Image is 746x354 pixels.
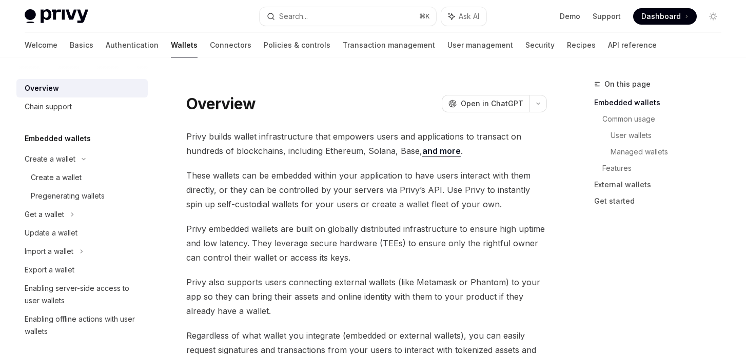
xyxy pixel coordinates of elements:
a: External wallets [594,176,730,193]
a: Authentication [106,33,159,57]
div: Search... [279,10,308,23]
img: light logo [25,9,88,24]
span: Ask AI [459,11,479,22]
a: Security [525,33,555,57]
div: Create a wallet [25,153,75,165]
span: ⌘ K [419,12,430,21]
a: Chain support [16,97,148,116]
a: API reference [608,33,657,57]
button: Search...⌘K [260,7,436,26]
a: Get started [594,193,730,209]
a: Wallets [171,33,198,57]
div: Create a wallet [31,171,82,184]
a: Dashboard [633,8,697,25]
a: Overview [16,79,148,97]
a: Welcome [25,33,57,57]
div: Get a wallet [25,208,64,221]
div: Import a wallet [25,245,73,258]
div: Pregenerating wallets [31,190,105,202]
a: Embedded wallets [594,94,730,111]
span: Open in ChatGPT [461,99,523,109]
a: User wallets [611,127,730,144]
a: Update a wallet [16,224,148,242]
a: Basics [70,33,93,57]
h5: Embedded wallets [25,132,91,145]
div: Update a wallet [25,227,77,239]
a: Enabling offline actions with user wallets [16,310,148,341]
a: Export a wallet [16,261,148,279]
a: Policies & controls [264,33,330,57]
button: Ask AI [441,7,486,26]
a: Transaction management [343,33,435,57]
span: On this page [604,78,651,90]
div: Chain support [25,101,72,113]
a: Features [602,160,730,176]
a: Demo [560,11,580,22]
a: Common usage [602,111,730,127]
a: Managed wallets [611,144,730,160]
span: Dashboard [641,11,681,22]
div: Enabling offline actions with user wallets [25,313,142,338]
h1: Overview [186,94,256,113]
a: Support [593,11,621,22]
span: Privy embedded wallets are built on globally distributed infrastructure to ensure high uptime and... [186,222,547,265]
button: Open in ChatGPT [442,95,529,112]
span: Privy also supports users connecting external wallets (like Metamask or Phantom) to your app so t... [186,275,547,318]
div: Overview [25,82,59,94]
a: Create a wallet [16,168,148,187]
button: Toggle dark mode [705,8,721,25]
span: These wallets can be embedded within your application to have users interact with them directly, ... [186,168,547,211]
a: Pregenerating wallets [16,187,148,205]
div: Export a wallet [25,264,74,276]
span: Privy builds wallet infrastructure that empowers users and applications to transact on hundreds o... [186,129,547,158]
a: Connectors [210,33,251,57]
a: User management [447,33,513,57]
a: and more [422,146,461,156]
a: Recipes [567,33,596,57]
div: Enabling server-side access to user wallets [25,282,142,307]
a: Enabling server-side access to user wallets [16,279,148,310]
